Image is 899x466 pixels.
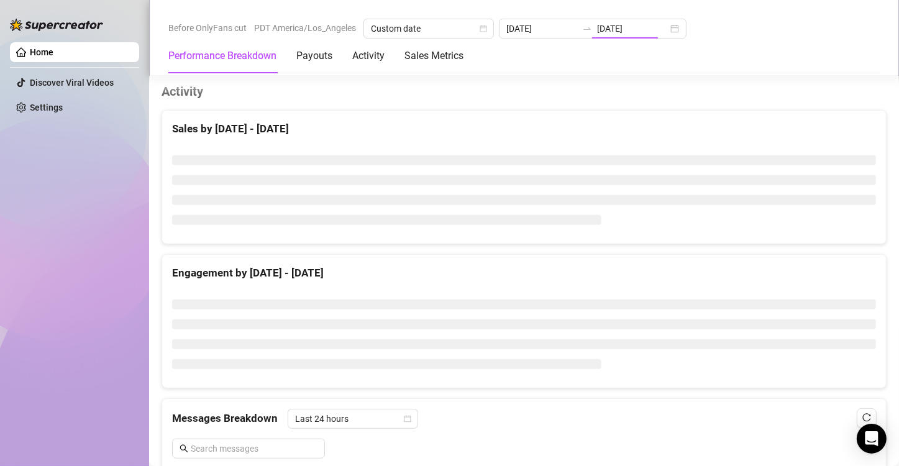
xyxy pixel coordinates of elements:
[30,47,53,57] a: Home
[30,78,114,88] a: Discover Viral Videos
[857,424,887,454] div: Open Intercom Messenger
[168,19,247,37] span: Before OnlyFans cut
[480,25,487,32] span: calendar
[506,22,577,35] input: Start date
[180,444,188,453] span: search
[371,19,486,38] span: Custom date
[404,48,463,63] div: Sales Metrics
[172,409,876,429] div: Messages Breakdown
[296,48,332,63] div: Payouts
[172,265,876,281] div: Engagement by [DATE] - [DATE]
[254,19,356,37] span: PDT America/Los_Angeles
[162,83,887,100] h4: Activity
[191,442,317,455] input: Search messages
[295,409,411,428] span: Last 24 hours
[10,19,103,31] img: logo-BBDzfeDw.svg
[168,48,276,63] div: Performance Breakdown
[862,413,871,422] span: reload
[597,22,668,35] input: End date
[352,48,385,63] div: Activity
[582,24,592,34] span: to
[404,415,411,423] span: calendar
[582,24,592,34] span: swap-right
[30,103,63,112] a: Settings
[172,121,876,137] div: Sales by [DATE] - [DATE]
